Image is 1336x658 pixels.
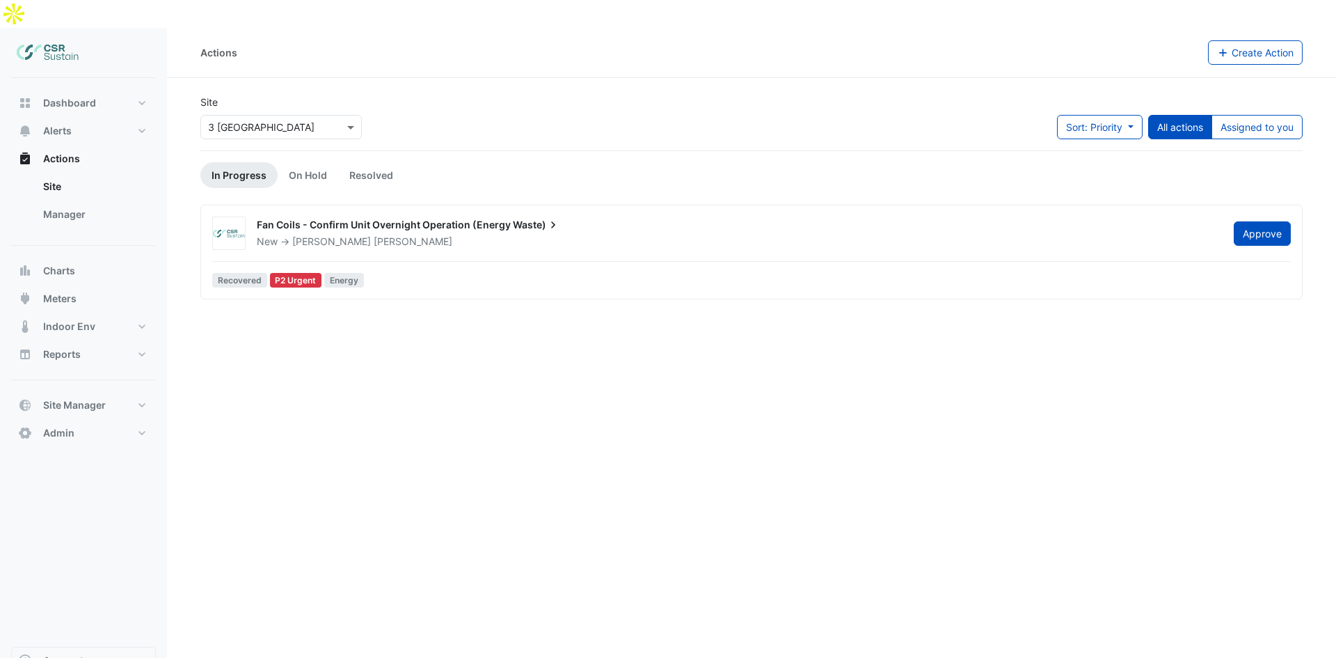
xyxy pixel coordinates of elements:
app-icon: Dashboard [18,96,32,110]
span: Recovered [212,273,267,288]
button: Assigned to you [1211,115,1303,139]
app-icon: Reports [18,347,32,361]
button: Dashboard [11,89,156,117]
button: Alerts [11,117,156,145]
div: Actions [11,173,156,234]
span: Meters [43,292,77,306]
label: Site [200,95,218,109]
img: CSR Sustain [213,227,245,241]
span: Sort: Priority [1066,121,1122,133]
span: Create Action [1232,47,1294,58]
span: Approve [1243,228,1282,240]
app-icon: Meters [18,292,32,306]
span: -> [280,235,289,247]
a: In Progress [200,162,278,188]
button: Sort: Priority [1057,115,1143,139]
a: On Hold [278,162,338,188]
button: All actions [1148,115,1212,139]
button: Actions [11,145,156,173]
app-icon: Site Manager [18,398,32,412]
button: Meters [11,285,156,313]
button: Reports [11,340,156,368]
span: Site Manager [43,398,106,412]
span: [PERSON_NAME] [292,235,371,247]
button: Site Manager [11,391,156,419]
span: Charts [43,264,75,278]
span: Indoor Env [43,320,95,334]
button: Create Action [1208,40,1303,65]
span: Actions [43,152,80,166]
div: Actions [200,45,237,60]
button: Charts [11,257,156,285]
span: Waste) [513,218,560,232]
span: Energy [324,273,364,288]
span: Dashboard [43,96,96,110]
img: Company Logo [17,39,79,67]
button: Admin [11,419,156,447]
span: Reports [43,347,81,361]
div: P2 Urgent [270,273,322,288]
app-icon: Charts [18,264,32,278]
span: Admin [43,426,74,440]
a: Manager [32,201,156,228]
app-icon: Alerts [18,124,32,138]
app-icon: Indoor Env [18,320,32,334]
a: Site [32,173,156,201]
span: [PERSON_NAME] [374,235,452,249]
span: New [257,235,278,247]
button: Indoor Env [11,313,156,340]
a: Resolved [338,162,404,188]
iframe: Intercom live chat [1289,611,1322,644]
button: Approve [1234,221,1291,246]
span: Alerts [43,124,72,138]
app-icon: Admin [18,426,32,440]
app-icon: Actions [18,152,32,166]
span: Fan Coils - Confirm Unit Overnight Operation (Energy [257,219,511,230]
